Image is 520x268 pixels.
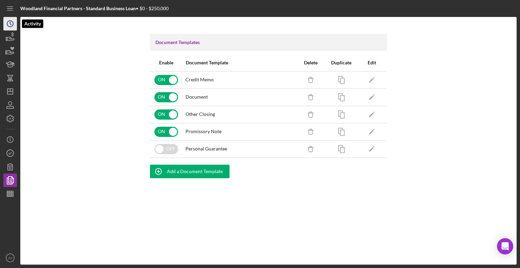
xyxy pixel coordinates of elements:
div: Add a Document Template [167,165,223,178]
div: Open Intercom Messenger [497,238,513,254]
div: Enable [150,60,182,65]
button: Add a Document Template [150,165,230,178]
button: AV [3,251,17,265]
div: • $0 - $250,000 [20,6,169,11]
h3: Document Templates [155,39,200,46]
div: Document Template [186,60,228,65]
b: Woodland Financial Partners - Standard Business Loan [20,5,136,11]
span: Document [186,94,208,100]
div: Delete [296,60,326,65]
text: AV [8,256,13,260]
span: Promissory Note [186,129,221,134]
span: Other Closing [186,111,215,117]
span: Credit Memo [186,77,214,82]
div: Duplicate [326,60,356,65]
div: Edit [357,60,387,65]
span: Personal Guarantee [186,146,227,151]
